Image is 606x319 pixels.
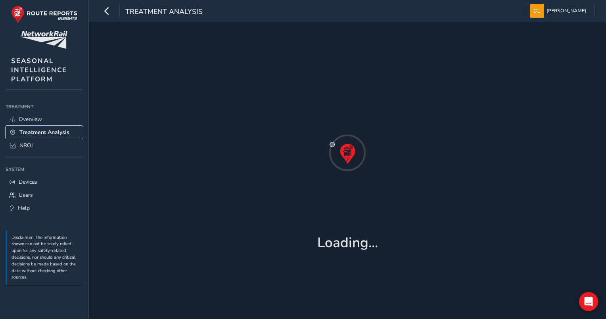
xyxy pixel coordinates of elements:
[579,292,598,311] div: Open Intercom Messenger
[6,126,83,139] a: Treatment Analysis
[6,202,83,215] a: Help
[547,4,586,18] span: [PERSON_NAME]
[125,7,203,18] span: Treatment Analysis
[19,129,69,136] span: Treatment Analysis
[21,31,67,49] img: customer logo
[6,163,83,175] div: System
[6,101,83,113] div: Treatment
[19,115,42,123] span: Overview
[6,113,83,126] a: Overview
[18,204,30,212] span: Help
[6,139,83,152] a: NROL
[530,4,589,18] button: [PERSON_NAME]
[11,56,67,84] span: SEASONAL INTELLIGENCE PLATFORM
[6,175,83,188] a: Devices
[6,188,83,202] a: Users
[11,6,77,23] img: rr logo
[530,4,544,18] img: diamond-layout
[19,142,35,149] span: NROL
[12,234,79,281] p: Disclaimer: The information shown can not be solely relied upon for any safety-related decisions,...
[317,234,378,251] h1: Loading...
[19,178,37,186] span: Devices
[19,191,33,199] span: Users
